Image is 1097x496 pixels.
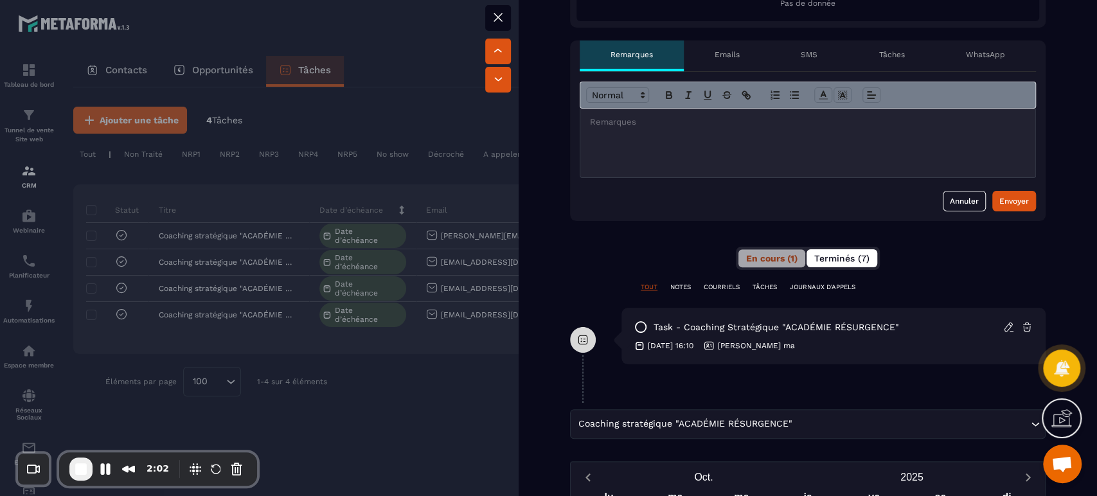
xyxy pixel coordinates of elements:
p: Tâches [879,49,905,60]
button: Envoyer [992,191,1036,211]
p: JOURNAUX D'APPELS [790,283,855,292]
p: NOTES [670,283,691,292]
p: [DATE] 16:10 [648,341,693,351]
div: Envoyer [999,195,1029,208]
input: Search for option [795,417,1028,431]
div: Ouvrir le chat [1043,445,1082,483]
div: Search for option [570,409,1046,439]
p: TOUT [641,283,657,292]
button: Annuler [943,191,986,211]
p: Remarques [611,49,653,60]
p: task - Coaching stratégique "ACADÉMIE RÉSURGENCE" [654,321,899,333]
button: Open months overlay [600,466,808,488]
p: TÂCHES [753,283,777,292]
p: Emails [714,49,739,60]
button: Open years overlay [808,466,1016,488]
p: SMS [801,49,817,60]
button: Terminés (7) [807,249,877,267]
button: Previous month [576,468,600,486]
p: COURRIELS [704,283,740,292]
p: [PERSON_NAME] ma [718,341,795,351]
button: Next month [1016,468,1040,486]
span: Coaching stratégique "ACADÉMIE RÉSURGENCE" [575,417,795,431]
span: Terminés (7) [814,253,870,263]
p: WhatsApp [966,49,1005,60]
button: En cours (1) [738,249,805,267]
span: En cours (1) [746,253,798,263]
